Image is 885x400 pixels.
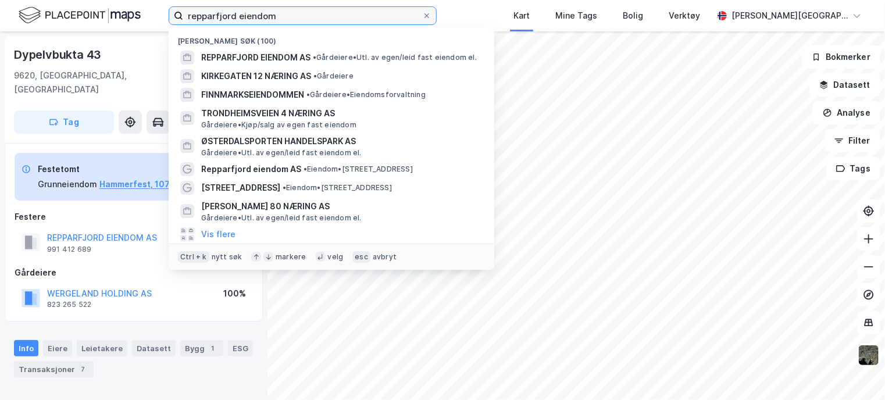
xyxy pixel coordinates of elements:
[513,9,530,23] div: Kart
[201,199,480,213] span: [PERSON_NAME] 80 NÆRING AS
[313,72,354,81] span: Gårdeiere
[183,7,422,24] input: Søk på adresse, matrikkel, gårdeiere, leietakere eller personer
[304,165,307,173] span: •
[132,340,176,356] div: Datasett
[731,9,848,23] div: [PERSON_NAME][GEOGRAPHIC_DATA]
[813,101,880,124] button: Analyse
[201,227,235,241] button: Vis flere
[14,340,38,356] div: Info
[201,134,480,148] span: ØSTERDALSPORTEN HANDELSPARK AS
[669,9,700,23] div: Verktøy
[201,162,301,176] span: Repparfjord eiendom AS
[827,344,885,400] iframe: Chat Widget
[212,252,242,262] div: nytt søk
[306,90,310,99] span: •
[201,213,362,223] span: Gårdeiere • Utl. av egen/leid fast eiendom el.
[47,300,91,309] div: 823 265 522
[15,210,253,224] div: Festere
[802,45,880,69] button: Bokmerker
[223,287,246,301] div: 100%
[283,183,286,192] span: •
[38,162,177,176] div: Festetomt
[43,340,72,356] div: Eiere
[555,9,597,23] div: Mine Tags
[623,9,643,23] div: Bolig
[826,157,880,180] button: Tags
[14,110,114,134] button: Tag
[283,183,392,192] span: Eiendom • [STREET_ADDRESS]
[352,251,370,263] div: esc
[201,148,362,158] span: Gårdeiere • Utl. av egen/leid fast eiendom el.
[99,177,177,191] button: Hammerfest, 107/1
[15,266,253,280] div: Gårdeiere
[77,340,127,356] div: Leietakere
[178,251,209,263] div: Ctrl + k
[313,53,316,62] span: •
[14,45,104,64] div: Dypelvbukta 43
[328,252,344,262] div: velg
[180,340,223,356] div: Bygg
[825,129,880,152] button: Filter
[19,5,141,26] img: logo.f888ab2527a4732fd821a326f86c7f29.svg
[306,90,426,99] span: Gårdeiere • Eiendomsforvaltning
[201,69,311,83] span: KIRKEGATEN 12 NÆRING AS
[47,245,91,254] div: 991 412 689
[14,361,94,377] div: Transaksjoner
[201,88,304,102] span: FINNMARKSEIENDOMMEN
[313,72,317,80] span: •
[169,27,494,48] div: [PERSON_NAME] søk (100)
[304,165,413,174] span: Eiendom • [STREET_ADDRESS]
[228,340,253,356] div: ESG
[313,53,477,62] span: Gårdeiere • Utl. av egen/leid fast eiendom el.
[77,363,89,375] div: 7
[201,181,280,195] span: [STREET_ADDRESS]
[38,177,97,191] div: Grunneiendom
[14,69,180,97] div: 9620, [GEOGRAPHIC_DATA], [GEOGRAPHIC_DATA]
[809,73,880,97] button: Datasett
[276,252,306,262] div: markere
[207,342,219,354] div: 1
[201,51,311,65] span: REPPARFJORD EIENDOM AS
[201,120,356,130] span: Gårdeiere • Kjøp/salg av egen fast eiendom
[373,252,397,262] div: avbryt
[201,106,480,120] span: TRONDHEIMSVEIEN 4 NÆRING AS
